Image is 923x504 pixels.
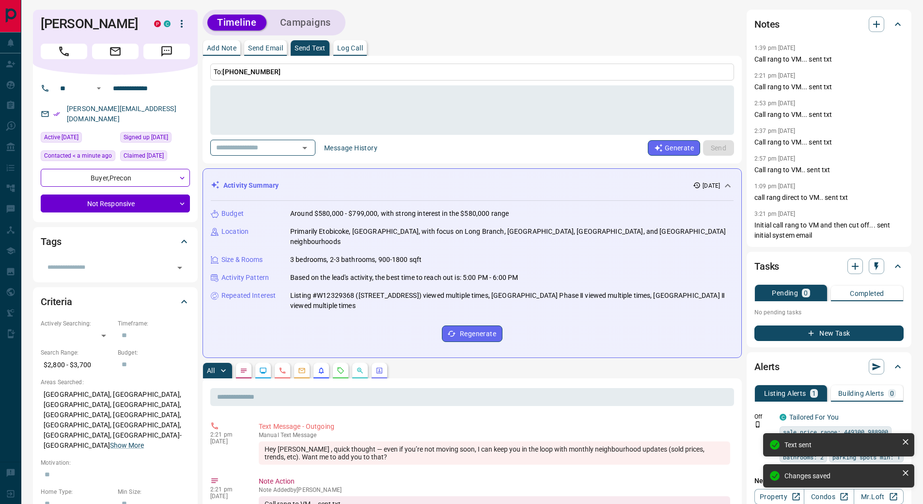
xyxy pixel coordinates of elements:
button: Generate [648,140,700,156]
button: New Task [754,325,904,341]
p: New Alert: [754,476,904,486]
p: Call rang to VM... sent txt [754,137,904,147]
p: Add Note [207,45,236,51]
p: 1:39 pm [DATE] [754,45,796,51]
svg: Email Verified [53,111,60,117]
div: Changes saved [784,472,898,480]
p: Text Message - Outgoing [259,422,730,432]
button: Open [93,82,105,94]
svg: Listing Alerts [317,367,325,374]
p: Note Action [259,476,730,487]
span: manual [259,432,279,439]
p: 2:53 pm [DATE] [754,100,796,107]
span: Email [92,44,139,59]
h2: Tags [41,234,61,249]
div: Fri Oct 03 2025 [41,132,115,146]
div: Not Responsive [41,195,190,212]
button: Regenerate [442,325,502,342]
p: No pending tasks [754,305,904,320]
h2: Tasks [754,259,779,274]
h2: Notes [754,16,780,32]
p: Repeated Interest [221,291,276,301]
div: Tasks [754,255,904,278]
p: 0 [804,290,808,296]
button: Open [298,141,312,155]
p: [DATE] [703,181,720,190]
p: Budget: [118,348,190,357]
p: [DATE] [210,493,244,500]
button: Show More [110,440,144,451]
button: Open [173,261,187,275]
p: $2,800 - $3,700 [41,357,113,373]
svg: Agent Actions [375,367,383,374]
span: sale price range: 449300,988900 [783,427,888,437]
p: Call rang to VM... sent txt [754,110,904,120]
p: Min Size: [118,488,190,496]
svg: Notes [240,367,248,374]
p: Motivation: [41,458,190,467]
h2: Alerts [754,359,780,374]
p: 2:57 pm [DATE] [754,155,796,162]
p: Areas Searched: [41,378,190,387]
button: Message History [318,140,383,156]
p: [DATE] [210,438,244,445]
div: condos.ca [780,414,786,421]
p: Call rang to VM.. sent txt [754,165,904,175]
p: 3 bedrooms, 2-3 bathrooms, 900-1800 sqft [290,255,422,265]
p: Call rang to VM... sent txt [754,82,904,92]
p: Home Type: [41,488,113,496]
svg: Lead Browsing Activity [259,367,267,374]
p: 2:21 pm [DATE] [754,72,796,79]
button: Campaigns [270,15,341,31]
p: To: [210,64,734,81]
svg: Calls [279,367,286,374]
p: 2:37 pm [DATE] [754,128,796,134]
svg: Requests [337,367,344,374]
p: Size & Rooms [221,255,263,265]
div: condos.ca [164,20,171,27]
p: 0 [890,390,894,397]
p: Log Call [337,45,363,51]
div: Tue Aug 12 2025 [120,150,190,164]
span: Claimed [DATE] [124,151,164,161]
span: [PHONE_NUMBER] [222,68,281,76]
div: Buyer , Precon [41,169,190,187]
p: Send Text [295,45,326,51]
span: Call [41,44,87,59]
div: Text sent [784,441,898,449]
p: Completed [850,290,884,297]
div: Notes [754,13,904,36]
p: Listing Alerts [764,390,806,397]
p: Building Alerts [838,390,884,397]
p: Off [754,412,774,421]
p: Location [221,227,249,237]
span: Message [143,44,190,59]
p: Send Email [248,45,283,51]
p: Based on the lead's activity, the best time to reach out is: 5:00 PM - 6:00 PM [290,273,518,283]
div: Tue Oct 14 2025 [41,150,115,164]
p: call rang direct to VM.. sent txt [754,193,904,203]
p: Note Added by [PERSON_NAME] [259,487,730,493]
p: Call rang to VM... sent txt [754,54,904,65]
div: Hey [PERSON_NAME] , quick thought — even if you’re not moving soon, I can keep you in the loop wi... [259,441,730,465]
p: Listing #W12329368 ([STREET_ADDRESS]) viewed multiple times, [GEOGRAPHIC_DATA] Phase Ⅱ viewed mul... [290,291,734,311]
span: Active [DATE] [44,132,78,142]
span: Contacted < a minute ago [44,151,112,161]
p: Search Range: [41,348,113,357]
button: Timeline [207,15,266,31]
p: Timeframe: [118,319,190,328]
svg: Emails [298,367,306,374]
div: property.ca [154,20,161,27]
div: Tue Aug 12 2025 [120,132,190,146]
p: Activity Summary [223,180,279,191]
p: Initial call rang to VM and then cut off... sent initial system email [754,220,904,241]
p: 3:21 pm [DATE] [754,211,796,217]
p: 1 [812,390,816,397]
p: Actively Searching: [41,319,113,328]
p: 2:21 pm [210,431,244,438]
p: Activity Pattern [221,273,269,283]
h2: Criteria [41,294,72,309]
p: Around $580,000 - $799,000, with strong interest in the $580,000 range [290,209,509,219]
span: Signed up [DATE] [124,132,168,142]
svg: Push Notification Only [754,421,761,428]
